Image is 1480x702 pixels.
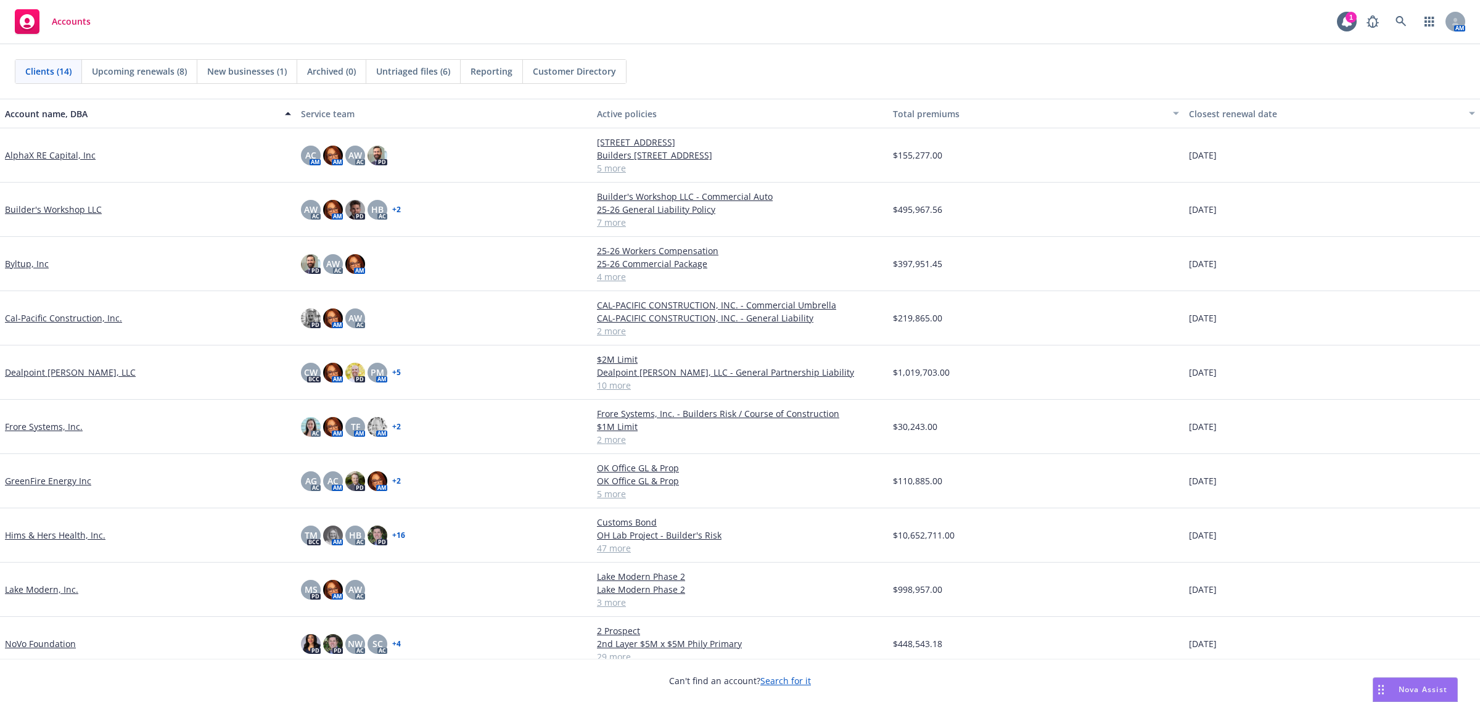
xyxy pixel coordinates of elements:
[1189,312,1217,324] span: [DATE]
[1417,9,1442,34] a: Switch app
[392,532,405,539] a: + 16
[893,107,1165,120] div: Total premiums
[368,146,387,165] img: photo
[323,526,343,545] img: photo
[597,270,883,283] a: 4 more
[1189,420,1217,433] span: [DATE]
[371,203,384,216] span: HB
[1189,149,1217,162] span: [DATE]
[348,583,362,596] span: AW
[471,65,512,78] span: Reporting
[301,634,321,654] img: photo
[323,417,343,437] img: photo
[368,417,387,437] img: photo
[760,675,811,687] a: Search for it
[597,299,883,312] a: CAL-PACIFIC CONSTRUCTION, INC. - Commercial Umbrella
[1189,107,1461,120] div: Closest renewal date
[597,107,883,120] div: Active policies
[597,203,883,216] a: 25-26 General Liability Policy
[301,308,321,328] img: photo
[597,312,883,324] a: CAL-PACIFIC CONSTRUCTION, INC. - General Liability
[1389,9,1413,34] a: Search
[349,529,361,542] span: HB
[1189,366,1217,379] span: [DATE]
[351,420,360,433] span: TF
[323,634,343,654] img: photo
[392,477,401,485] a: + 2
[1189,257,1217,270] span: [DATE]
[376,65,450,78] span: Untriaged files (6)
[597,583,883,596] a: Lake Modern Phase 2
[1189,637,1217,650] span: [DATE]
[92,65,187,78] span: Upcoming renewals (8)
[323,580,343,600] img: photo
[348,312,362,324] span: AW
[1373,678,1389,701] div: Drag to move
[301,417,321,437] img: photo
[893,312,942,324] span: $219,865.00
[597,257,883,270] a: 25-26 Commercial Package
[371,366,384,379] span: PM
[597,353,883,366] a: $2M Limit
[5,583,78,596] a: Lake Modern, Inc.
[597,407,883,420] a: Frore Systems, Inc. - Builders Risk / Course of Construction
[597,650,883,663] a: 29 more
[893,583,942,596] span: $998,957.00
[368,471,387,491] img: photo
[597,366,883,379] a: Dealpoint [PERSON_NAME], LLC - General Partnership Liability
[893,474,942,487] span: $110,885.00
[323,308,343,328] img: photo
[348,149,362,162] span: AW
[1189,529,1217,542] span: [DATE]
[305,474,317,487] span: AG
[1189,203,1217,216] span: [DATE]
[597,487,883,500] a: 5 more
[5,474,91,487] a: GreenFire Energy Inc
[5,529,105,542] a: Hims & Hers Health, Inc.
[1189,583,1217,596] span: [DATE]
[893,529,955,542] span: $10,652,711.00
[1373,677,1458,702] button: Nova Assist
[597,461,883,474] a: OK Office GL & Prop
[5,366,136,379] a: Dealpoint [PERSON_NAME], LLC
[597,244,883,257] a: 25-26 Workers Compensation
[345,200,365,220] img: photo
[305,529,318,542] span: TM
[893,149,942,162] span: $155,277.00
[893,637,942,650] span: $448,543.18
[597,149,883,162] a: Builders [STREET_ADDRESS]
[893,203,942,216] span: $495,967.56
[5,257,49,270] a: Byltup, Inc
[1189,474,1217,487] span: [DATE]
[392,369,401,376] a: + 5
[893,420,937,433] span: $30,243.00
[597,379,883,392] a: 10 more
[597,637,883,650] a: 2nd Layer $5M x $5M Phily Primary
[10,4,96,39] a: Accounts
[597,529,883,542] a: OH Lab Project - Builder's Risk
[597,542,883,555] a: 47 more
[345,363,365,382] img: photo
[1399,684,1447,695] span: Nova Assist
[323,200,343,220] img: photo
[323,363,343,382] img: photo
[597,474,883,487] a: OK Office GL & Prop
[597,624,883,637] a: 2 Prospect
[597,596,883,609] a: 3 more
[597,324,883,337] a: 2 more
[326,257,340,270] span: AW
[296,99,592,128] button: Service team
[25,65,72,78] span: Clients (14)
[597,433,883,446] a: 2 more
[597,162,883,175] a: 5 more
[533,65,616,78] span: Customer Directory
[597,570,883,583] a: Lake Modern Phase 2
[392,423,401,431] a: + 2
[597,420,883,433] a: $1M Limit
[348,637,363,650] span: NW
[597,516,883,529] a: Customs Bond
